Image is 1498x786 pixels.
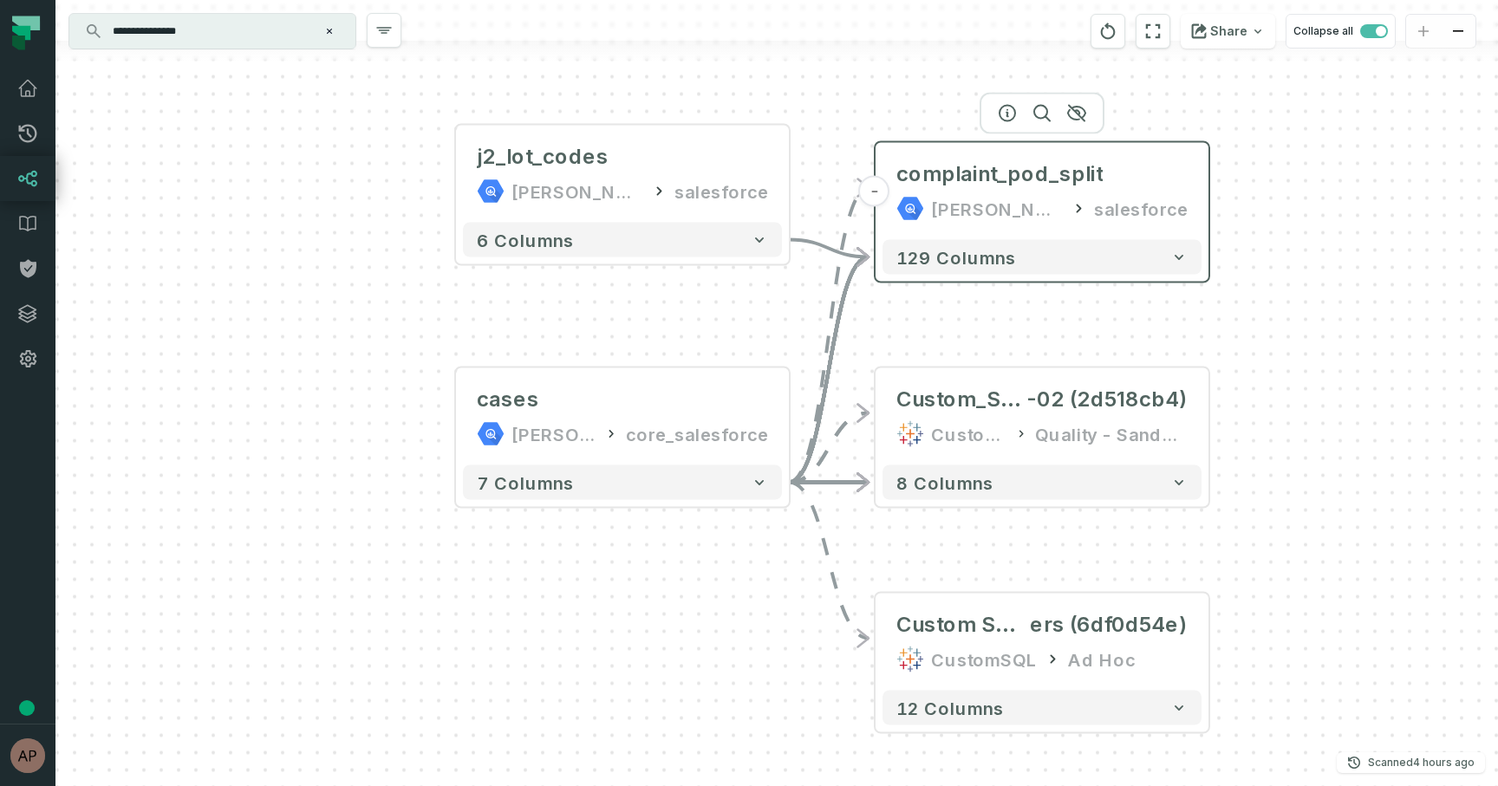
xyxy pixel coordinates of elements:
span: Custom SQL Query @ Replacement Ord [896,611,1030,639]
span: 129 columns [896,247,1016,268]
span: 12 columns [896,698,1004,718]
img: avatar of Aryan Siddhabathula (c) [10,738,45,773]
relative-time: Sep 9, 2025, 8:45 AM EDT [1413,756,1475,769]
div: CustomSQL [931,646,1037,673]
span: 7 columns [477,472,574,493]
span: ers (6df0d54e) [1030,611,1188,639]
g: Edge from 65bf6e708e3ca2e73a7870fa1be7580d to 843116a261c3205895e17a030990138d [789,413,869,483]
button: zoom out [1441,15,1475,49]
div: juul-customer-service [511,178,643,205]
div: Quality - Sandbox [1035,420,1188,448]
div: salesforce [1094,195,1188,223]
g: Edge from b00c26e23c7084503a5a401908cda10e to 9c6acdd2a9d9f8e32f2a801b31f48ee2 [789,239,869,257]
div: Tooltip anchor [19,700,35,716]
button: Share [1181,14,1275,49]
g: Edge from 65bf6e708e3ca2e73a7870fa1be7580d to 6ee03ff74a41dd988f8a69f0ac33a20f [789,483,869,639]
div: CustomSQL [931,420,1007,448]
p: Scanned [1368,754,1475,771]
div: j2_lot_codes [477,143,609,171]
button: Scanned[DATE] 8:45:58 AM [1337,752,1485,773]
div: Custom SQL Query @ Replacement Orders (6df0d54e) [896,611,1188,639]
span: 8 columns [896,472,993,493]
div: juul-warehouse [511,420,596,448]
div: Ad Hoc [1068,646,1136,673]
div: cases [477,386,539,413]
div: complaint_pod_split [896,160,1103,188]
div: core_salesforce [626,420,768,448]
button: Collapse all [1286,14,1396,49]
button: Clear search query [321,23,338,40]
span: 6 columns [477,230,574,250]
span: Custom_SQL_Query @ CRB - Archived 2022-02 [896,386,1026,413]
button: - [859,176,890,207]
div: juul-customer-service [931,195,1063,223]
span: -02 (2d518cb4) [1026,386,1188,413]
div: salesforce [674,178,768,205]
div: Custom_SQL_Query @ CRB - Archived 2022-02-02 (2d518cb4) [896,386,1188,413]
g: Edge from 65bf6e708e3ca2e73a7870fa1be7580d to 9c6acdd2a9d9f8e32f2a801b31f48ee2 [789,188,869,483]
